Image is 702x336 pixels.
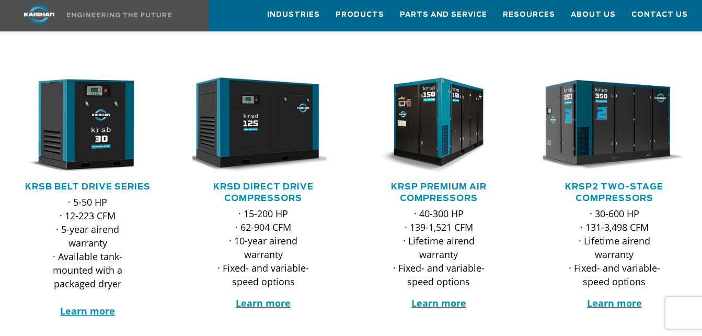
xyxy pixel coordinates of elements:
[213,183,314,203] a: KRSD Direct Drive Compressors
[336,9,384,21] span: Products
[213,207,314,288] p: · 15-200 HP · 62-904 CFM · 10-year airend warranty · Fixed- and variable-speed options
[192,77,335,173] div: krsd125
[587,297,642,309] a: Learn more
[67,13,171,17] img: Engineering the future
[9,77,151,173] img: krsb30
[17,77,159,173] div: krsb30
[503,9,555,21] span: Resources
[571,9,616,21] span: About Us
[400,1,487,29] a: Parts and Service
[565,183,663,203] a: KRSP2 Two-Stage Compressors
[543,77,685,173] div: krsp350
[631,9,688,21] span: Contact Us
[38,195,138,318] p: · 5-50 HP · 12-223 CFM · 5-year airend warranty · Available tank-mounted with a packaged dryer
[60,305,115,317] a: Learn more
[391,183,487,203] a: KRSP Premium Air Compressors
[400,9,487,21] span: Parts and Service
[336,1,384,29] a: Products
[267,9,320,21] span: Industries
[267,1,320,29] a: Industries
[411,297,466,309] a: Learn more
[25,183,151,191] a: KRSB Belt Drive Series
[360,77,502,173] img: krsp150
[564,207,664,288] p: · 30-600 HP · 131-3,498 CFM · Lifetime airend warranty · Fixed- and variable-speed options
[631,1,688,29] a: Contact Us
[236,297,291,309] a: Learn more
[368,77,510,173] div: krsp150
[503,1,555,29] a: Resources
[571,1,616,29] a: About Us
[389,207,489,288] p: · 40-300 HP · 139-1,521 CFM · Lifetime airend warranty · Fixed- and variable-speed options
[528,73,685,178] img: krsp350
[185,77,327,173] img: krsd125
